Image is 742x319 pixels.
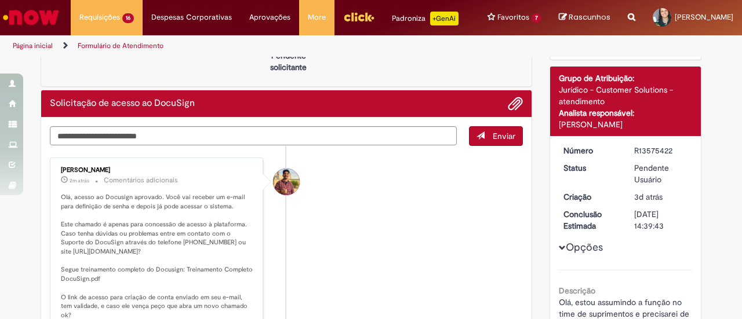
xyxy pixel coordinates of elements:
[555,191,626,203] dt: Criação
[78,41,163,50] a: Formulário de Atendimento
[559,12,610,23] a: Rascunhos
[61,167,254,174] div: [PERSON_NAME]
[430,12,459,25] p: +GenAi
[559,107,693,119] div: Analista responsável:
[50,126,457,145] textarea: Digite sua mensagem aqui...
[634,145,688,156] div: R13575422
[9,35,486,57] ul: Trilhas de página
[559,119,693,130] div: [PERSON_NAME]
[70,177,89,184] span: 2m atrás
[1,6,61,29] img: ServiceNow
[634,162,688,185] div: Pendente Usuário
[555,162,626,174] dt: Status
[70,177,89,184] time: 01/10/2025 10:03:57
[122,13,134,23] span: 16
[569,12,610,23] span: Rascunhos
[555,208,626,232] dt: Conclusão Estimada
[634,192,663,202] time: 29/09/2025 09:43:15
[508,96,523,111] button: Adicionar anexos
[493,131,515,141] span: Enviar
[343,8,374,25] img: click_logo_yellow_360x200.png
[273,168,300,195] div: Vitor Jeremias Da Silva
[151,12,232,23] span: Despesas Corporativas
[104,175,178,185] small: Comentários adicionais
[559,285,595,296] b: Descrição
[13,41,53,50] a: Página inicial
[469,126,523,146] button: Enviar
[555,145,626,156] dt: Número
[634,208,688,232] div: [DATE] 14:39:43
[497,12,529,23] span: Favoritos
[675,12,733,22] span: [PERSON_NAME]
[634,192,663,202] span: 3d atrás
[392,12,459,25] div: Padroniza
[532,13,541,23] span: 7
[249,12,290,23] span: Aprovações
[260,50,317,73] p: Pendente solicitante
[50,98,195,109] h2: Solicitação de acesso ao DocuSign Histórico de tíquete
[79,12,120,23] span: Requisições
[308,12,326,23] span: More
[559,84,693,107] div: Jurídico - Customer Solutions - atendimento
[634,191,688,203] div: 29/09/2025 09:43:15
[559,72,693,84] div: Grupo de Atribuição:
